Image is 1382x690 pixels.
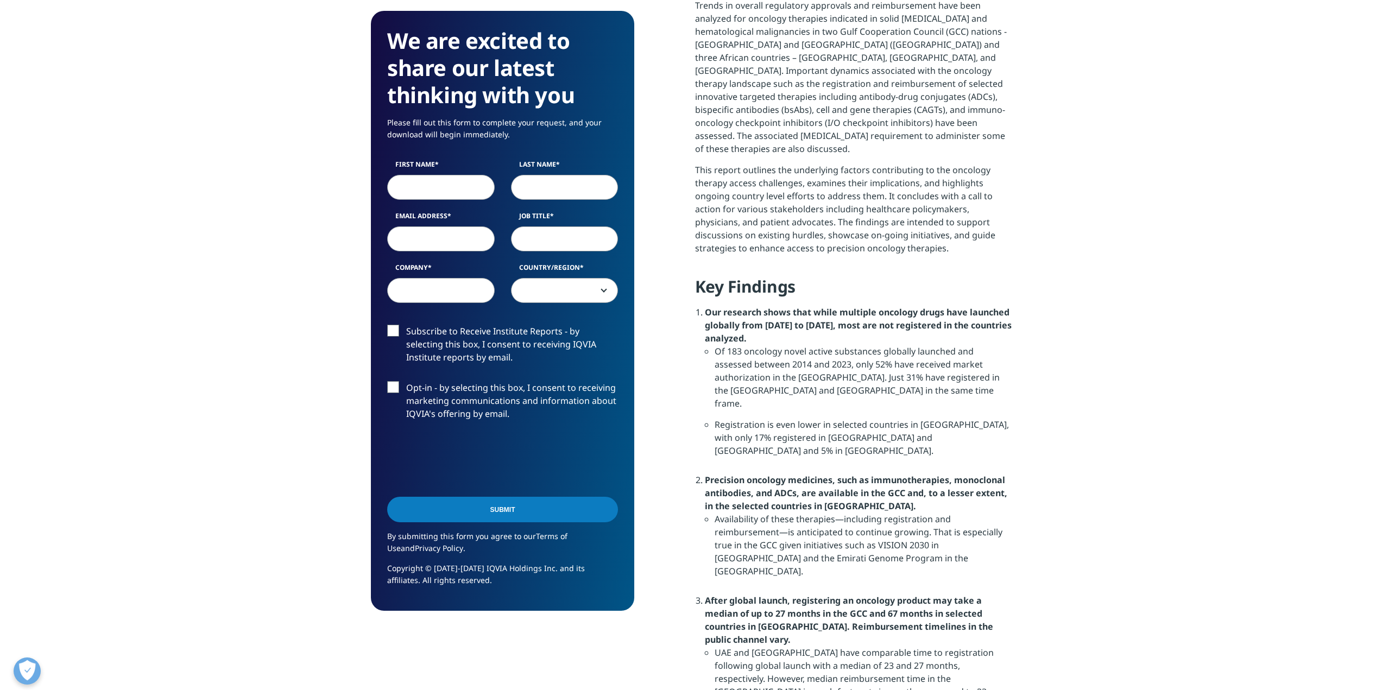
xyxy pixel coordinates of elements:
[387,325,618,370] label: Subscribe to Receive Institute Reports - by selecting this box, I consent to receiving IQVIA Inst...
[387,160,495,175] label: First Name
[387,381,618,426] label: Opt-in - by selecting this box, I consent to receiving marketing communications and information a...
[705,306,1012,344] strong: Our research shows that while multiple oncology drugs have launched globally from [DATE] to [DATE...
[387,530,618,562] p: By submitting this form you agree to our and .
[511,160,619,175] label: Last Name
[387,562,618,594] p: Copyright © [DATE]-[DATE] IQVIA Holdings Inc. and its affiliates. All rights reserved.
[415,543,463,553] a: Privacy Policy
[387,263,495,278] label: Company
[14,657,41,685] button: Ouvrir le centre de préférences
[387,211,495,226] label: Email Address
[387,497,618,522] input: Submit
[695,163,1012,263] p: This report outlines the underlying factors contributing to the oncology therapy access challenge...
[387,117,618,149] p: Please fill out this form to complete your request, and your download will begin immediately.
[715,418,1012,465] li: Registration is even lower in selected countries in [GEOGRAPHIC_DATA], with only 17% registered i...
[511,211,619,226] label: Job Title
[705,594,993,645] strong: After global launch, registering an oncology product may take a median of up to 27 months in the ...
[715,512,1012,586] li: Availability of these therapies—including registration and reimbursement—is anticipated to contin...
[511,263,619,278] label: Country/Region
[387,27,618,109] h3: We are excited to share our latest thinking with you
[715,345,1012,418] li: Of 183 oncology novel active substances globally launched and assessed between 2014 and 2023, onl...
[387,438,552,480] iframe: reCAPTCHA
[695,276,1012,306] h4: Key Findings
[705,474,1007,512] strong: Precision oncology medicines, such as immunotherapies, monoclonal antibodies, and ADCs, are avail...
